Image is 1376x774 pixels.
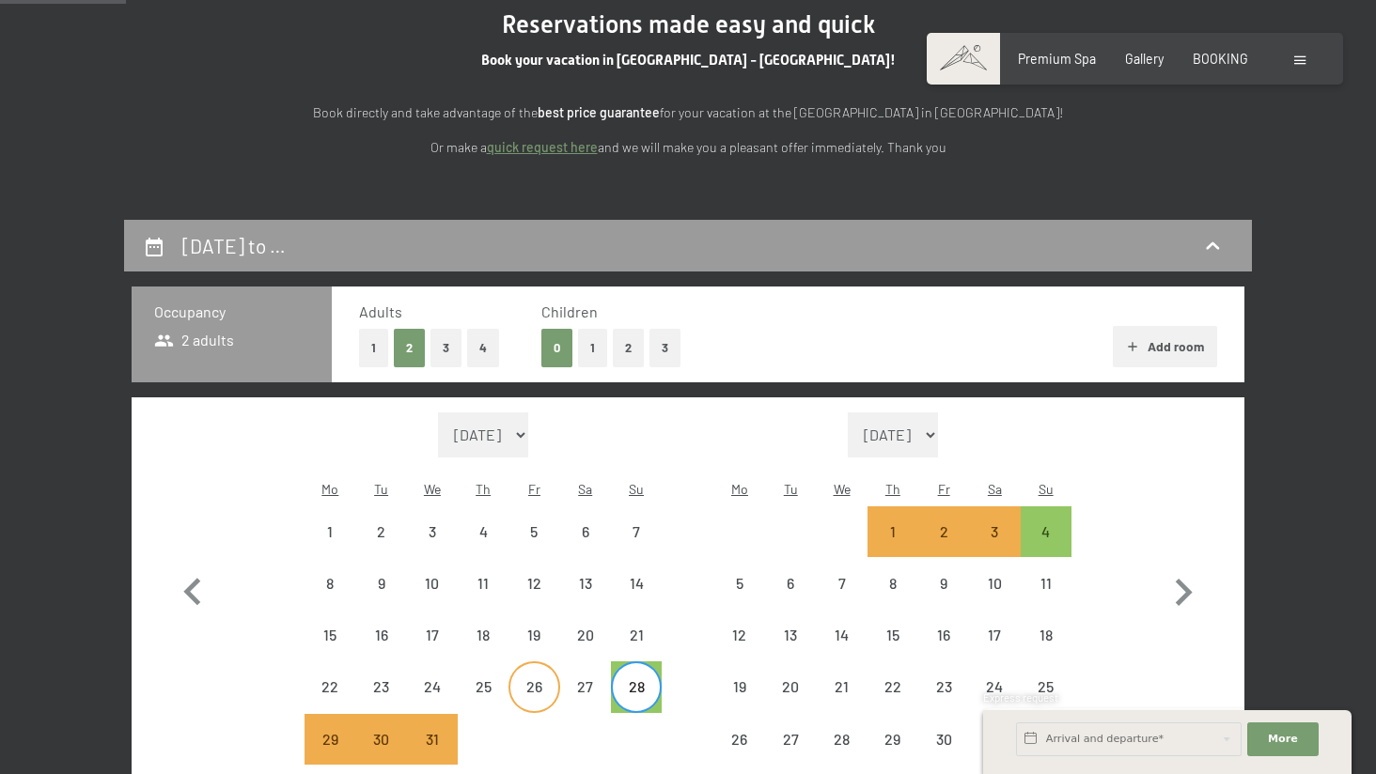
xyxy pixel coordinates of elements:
[409,679,456,726] div: 24
[1247,722,1319,756] button: More
[355,558,406,609] div: Tue Dec 09 2025
[1021,558,1071,609] div: Departure not possible
[407,661,458,712] div: Departure not possible
[560,506,611,557] div: Departure not possible
[1021,610,1071,660] div: Sun Jan 18 2026
[969,558,1020,609] div: Sat Jan 10 2026
[407,661,458,712] div: Wed Dec 24 2025
[508,610,559,660] div: Fri Dec 19 2025
[458,661,508,712] div: Thu Dec 25 2025
[918,610,969,660] div: Fri Jan 16 2026
[613,329,644,367] button: 2
[818,627,865,674] div: 14
[714,610,765,660] div: Departure not possible
[1023,679,1070,726] div: 25
[305,610,355,660] div: Departure not possible
[460,576,507,623] div: 11
[765,558,816,609] div: Tue Jan 06 2026
[407,506,458,557] div: Wed Dec 03 2025
[355,610,406,660] div: Tue Dec 16 2025
[305,506,355,557] div: Departure not possible
[868,714,918,765] div: Departure not possible
[359,329,388,367] button: 1
[611,558,662,609] div: Sun Dec 14 2025
[407,714,458,765] div: Wed Dec 31 2025
[407,610,458,660] div: Wed Dec 17 2025
[816,714,867,765] div: Departure not possible
[969,506,1020,557] div: Departure not possible. The selected period requires a minimum stay.
[816,610,867,660] div: Wed Jan 14 2026
[868,558,918,609] div: Departure not possible
[611,610,662,660] div: Departure not possible
[407,506,458,557] div: Departure not possible
[1039,481,1054,497] abbr: Sunday
[765,714,816,765] div: Departure not possible
[359,302,402,320] span: Adults
[508,661,559,712] div: Departure not possible
[305,558,355,609] div: Departure not possible
[869,627,916,674] div: 15
[613,524,660,571] div: 7
[476,481,491,497] abbr: Thursday
[731,481,748,497] abbr: Monday
[355,610,406,660] div: Departure not possible
[1018,51,1096,67] a: Premium Spa
[869,576,916,623] div: 8
[510,576,557,623] div: 12
[508,506,559,557] div: Fri Dec 05 2025
[714,661,765,712] div: Mon Jan 19 2026
[765,661,816,712] div: Tue Jan 20 2026
[560,610,611,660] div: Sat Dec 20 2025
[357,679,404,726] div: 23
[969,714,1020,765] div: Departure not possible
[938,481,950,497] abbr: Friday
[355,661,406,712] div: Tue Dec 23 2025
[918,714,969,765] div: Departure not possible
[355,506,406,557] div: Tue Dec 02 2025
[714,558,765,609] div: Mon Jan 05 2026
[969,661,1020,712] div: Sat Jan 24 2026
[971,627,1018,674] div: 17
[481,52,896,69] span: Book your vacation in [GEOGRAPHIC_DATA] - [GEOGRAPHIC_DATA]!
[714,714,765,765] div: Departure not possible
[868,558,918,609] div: Thu Jan 08 2026
[1021,661,1071,712] div: Sun Jan 25 2026
[611,558,662,609] div: Departure not possible
[409,524,456,571] div: 3
[562,576,609,623] div: 13
[765,610,816,660] div: Departure not possible
[918,506,969,557] div: Fri Jan 02 2026
[355,661,406,712] div: Departure not possible
[816,558,867,609] div: Wed Jan 07 2026
[430,329,461,367] button: 3
[1193,51,1248,67] span: BOOKING
[458,506,508,557] div: Thu Dec 04 2025
[460,679,507,726] div: 25
[765,558,816,609] div: Departure not possible
[714,558,765,609] div: Departure not possible
[868,714,918,765] div: Thu Jan 29 2026
[920,524,967,571] div: 2
[834,481,851,497] abbr: Wednesday
[920,627,967,674] div: 16
[716,576,763,623] div: 5
[460,524,507,571] div: 4
[409,627,456,674] div: 17
[816,661,867,712] div: Departure not possible
[560,558,611,609] div: Sat Dec 13 2025
[613,679,660,726] div: 28
[1156,412,1211,766] button: Next month
[502,10,875,39] span: Reservations made easy and quick
[458,558,508,609] div: Thu Dec 11 2025
[305,506,355,557] div: Mon Dec 01 2025
[510,679,557,726] div: 26
[969,714,1020,765] div: Sat Jan 31 2026
[611,661,662,712] div: Sun Dec 28 2025
[818,576,865,623] div: 7
[458,558,508,609] div: Departure not possible
[1268,732,1298,747] span: More
[357,576,404,623] div: 9
[767,576,814,623] div: 6
[818,679,865,726] div: 21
